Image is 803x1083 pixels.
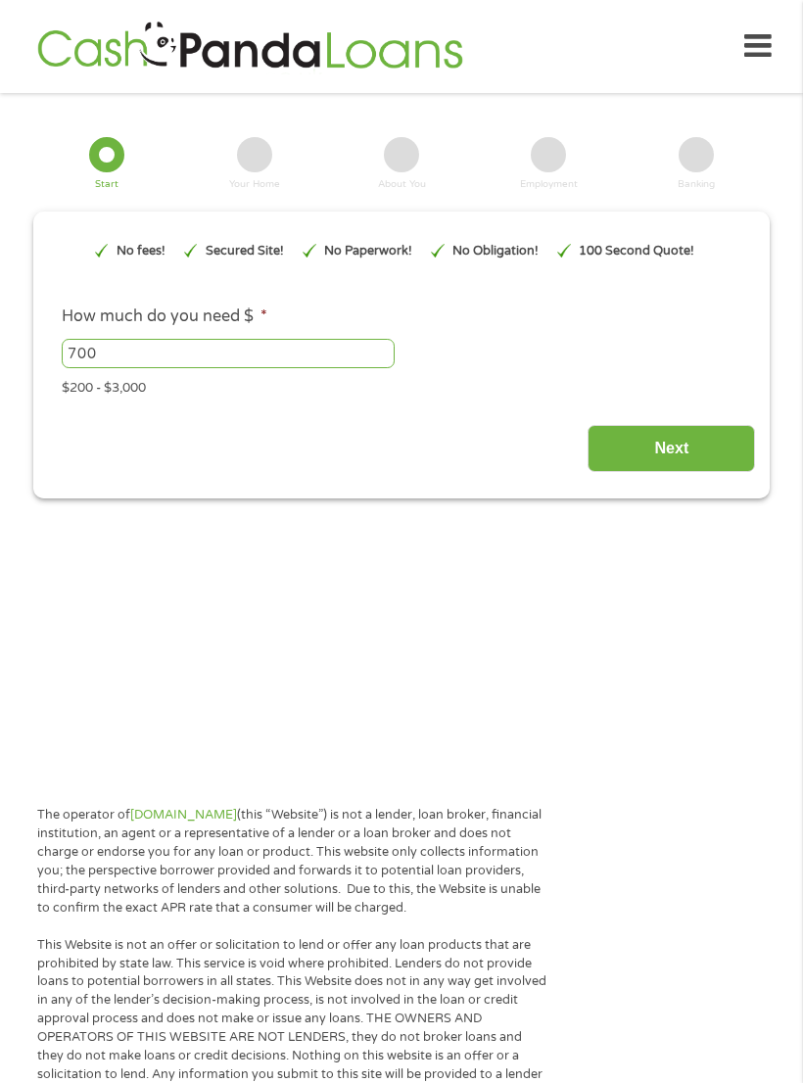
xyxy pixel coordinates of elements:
[62,306,267,327] label: How much do you need $
[378,180,426,190] div: About You
[95,180,118,190] div: Start
[579,242,694,260] p: 100 Second Quote!
[130,807,237,823] a: [DOMAIN_NAME]
[678,180,715,190] div: Banking
[520,180,578,190] div: Employment
[452,242,539,260] p: No Obligation!
[588,425,755,473] input: Next
[229,180,280,190] div: Your Home
[31,19,468,74] img: GetLoanNow Logo
[117,242,165,260] p: No fees!
[206,242,284,260] p: Secured Site!
[62,372,741,399] div: $200 - $3,000
[37,806,547,917] p: The operator of (this “Website”) is not a lender, loan broker, financial institution, an agent or...
[324,242,412,260] p: No Paperwork!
